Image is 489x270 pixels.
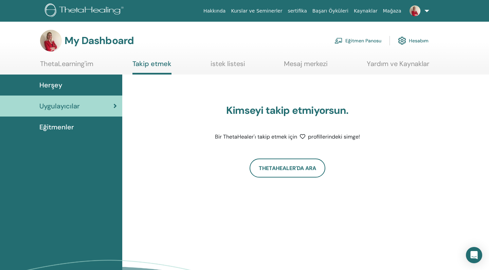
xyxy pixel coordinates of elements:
[285,5,309,17] a: sertifika
[39,80,62,90] span: Herşey
[65,35,134,47] h3: My Dashboard
[201,5,229,17] a: Hakkında
[398,33,429,48] a: Hesabım
[40,60,93,73] a: ThetaLearning'im
[310,5,351,17] a: Başarı Öyküleri
[398,35,406,46] img: cog.svg
[39,101,80,111] span: Uygulayıcılar
[466,247,482,263] div: Open Intercom Messenger
[410,5,420,16] img: default.jpg
[202,133,372,141] p: Bir ThetaHealer'ı takip etmek için profillerindeki simge!
[211,60,245,73] a: istek listesi
[351,5,380,17] a: Kaynaklar
[202,104,372,117] h3: Kimseyi takip etmiyorsun.
[367,60,429,73] a: Yardım ve Kaynaklar
[250,159,325,178] a: ThetaHealer'da Ara
[284,60,328,73] a: Mesaj merkezi
[40,30,62,51] img: default.jpg
[39,122,74,132] span: Eğitmenler
[380,5,404,17] a: Mağaza
[334,38,343,44] img: chalkboard-teacher.svg
[45,3,126,19] img: logo.png
[228,5,285,17] a: Kurslar ve Seminerler
[132,60,171,75] a: Takip etmek
[334,33,381,48] a: Eğitmen Panosu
